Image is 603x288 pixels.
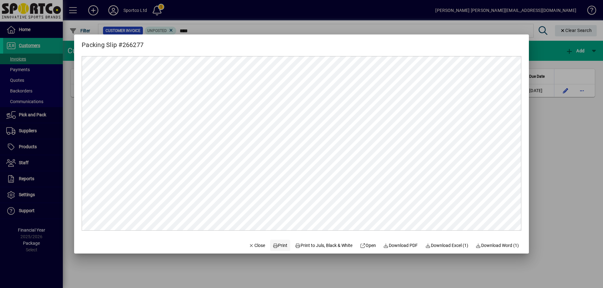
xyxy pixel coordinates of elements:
button: Close [246,240,268,251]
button: Download Word (1) [473,240,522,251]
span: Print [273,242,288,249]
span: Download Excel (1) [425,242,468,249]
button: Print [270,240,290,251]
a: Open [357,240,378,251]
span: Download Word (1) [476,242,519,249]
span: Print to Juls, Black & White [295,242,353,249]
span: Open [360,242,376,249]
a: Download PDF [381,240,421,251]
button: Download Excel (1) [423,240,471,251]
span: Close [249,242,265,249]
h2: Packing Slip #266277 [74,34,151,50]
span: Download PDF [383,242,418,249]
button: Print to Juls, Black & White [293,240,355,251]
